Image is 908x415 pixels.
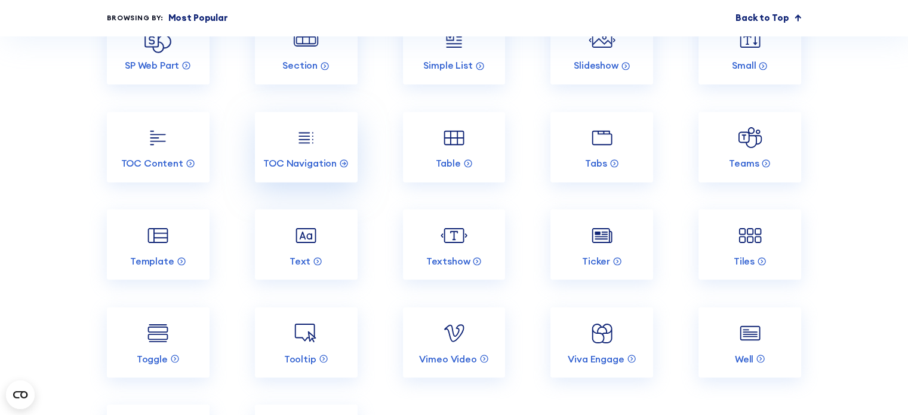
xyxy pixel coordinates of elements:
[550,14,653,84] a: Slideshow
[6,380,35,409] button: Open CMP widget
[550,209,653,279] a: Ticker
[735,11,789,25] p: Back to Top
[737,124,764,152] img: Teams
[441,124,468,152] img: Table
[403,14,506,84] a: Simple List
[107,209,210,279] a: Template
[137,352,168,365] p: Toggle
[107,307,210,377] a: Toggle
[282,59,318,72] p: Section
[589,222,616,249] img: Ticker
[735,11,801,25] a: Back to Top
[144,319,172,347] img: Toggle
[582,254,610,267] p: Ticker
[293,26,320,54] img: Section
[144,222,172,249] img: Template
[732,59,756,72] p: Small
[255,112,358,182] a: TOC Navigation
[403,307,506,377] a: Vimeo Video
[403,112,506,182] a: Table
[441,319,468,347] img: Vimeo Video
[568,352,624,365] p: Viva Engage
[550,112,653,182] a: Tabs
[435,157,460,170] p: Table
[263,157,337,170] p: TOC Navigation
[255,14,358,84] a: Section
[589,124,616,152] img: Tabs
[284,352,316,365] p: Tooltip
[290,254,310,267] p: Text
[698,14,801,84] a: Small
[574,59,618,72] p: Slideshow
[737,26,764,54] img: Small
[107,112,210,182] a: TOC Content
[585,157,607,170] p: Tabs
[130,254,174,267] p: Template
[550,307,653,377] a: Viva Engage
[423,59,472,72] p: Simple List
[698,209,801,279] a: Tiles
[694,277,908,415] iframe: Chat Widget
[734,254,755,267] p: Tiles
[144,124,172,152] img: TOC Content
[737,222,764,249] img: Tiles
[441,222,468,249] img: Textshow
[589,319,616,347] img: Viva Engage
[168,11,228,25] p: Most Popular
[403,209,506,279] a: Textshow
[698,112,801,182] a: Teams
[293,222,320,249] img: Text
[426,254,470,267] p: Textshow
[293,319,320,347] img: Tooltip
[107,14,210,84] a: SP Web Part
[255,307,358,377] a: Tooltip
[121,157,183,170] p: TOC Content
[419,352,476,365] p: Vimeo Video
[729,157,759,170] p: Teams
[107,13,164,23] div: Browsing by:
[125,59,179,72] p: SP Web Part
[255,209,358,279] a: Text
[144,27,172,54] img: SP Web Part
[441,26,468,54] img: Simple List
[293,124,320,152] img: TOC Navigation
[589,26,616,54] img: Slideshow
